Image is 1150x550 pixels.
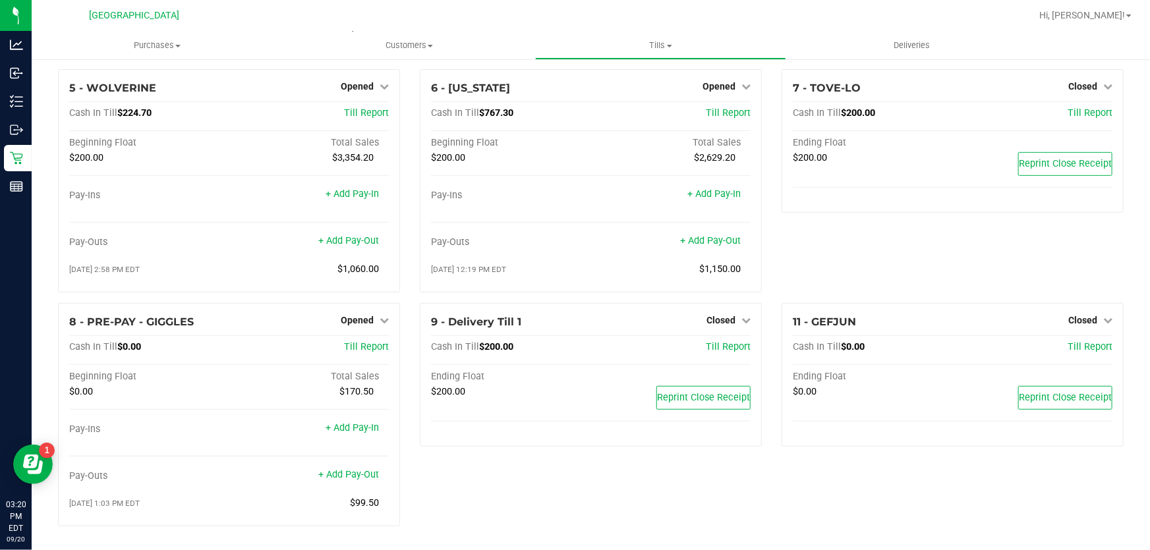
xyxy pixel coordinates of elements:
[6,499,26,534] p: 03:20 PM EDT
[479,341,513,352] span: $200.00
[326,422,379,433] a: + Add Pay-In
[431,152,465,163] span: $200.00
[431,341,479,352] span: Cash In Till
[341,81,374,92] span: Opened
[535,32,787,59] a: Tills
[793,386,817,397] span: $0.00
[69,424,229,435] div: Pay-Ins
[341,315,374,325] span: Opened
[337,263,379,275] span: $1,060.00
[1068,315,1097,325] span: Closed
[350,497,379,509] span: $99.50
[431,316,521,328] span: 9 - Delivery Till 1
[793,82,861,94] span: 7 - TOVE-LO
[431,82,510,94] span: 6 - [US_STATE]
[793,341,841,352] span: Cash In Till
[344,341,389,352] a: Till Report
[326,188,379,200] a: + Add Pay-In
[284,40,534,51] span: Customers
[69,371,229,383] div: Beginning Float
[431,190,590,202] div: Pay-Ins
[69,236,229,248] div: Pay-Outs
[590,137,750,149] div: Total Sales
[10,67,23,80] inline-svg: Inbound
[69,316,194,328] span: 8 - PRE-PAY - GIGGLES
[841,107,875,119] span: $200.00
[793,107,841,119] span: Cash In Till
[1068,81,1097,92] span: Closed
[69,265,140,274] span: [DATE] 2:58 PM EDT
[1019,392,1112,403] span: Reprint Close Receipt
[10,95,23,108] inline-svg: Inventory
[69,82,156,94] span: 5 - WOLVERINE
[69,152,103,163] span: $200.00
[479,107,513,119] span: $767.30
[536,40,786,51] span: Tills
[841,341,865,352] span: $0.00
[431,265,506,274] span: [DATE] 12:19 PM EDT
[1039,10,1125,20] span: Hi, [PERSON_NAME]!
[117,107,152,119] span: $224.70
[339,386,374,397] span: $170.50
[680,235,741,246] a: + Add Pay-Out
[657,392,750,403] span: Reprint Close Receipt
[332,152,374,163] span: $3,354.20
[706,341,751,352] a: Till Report
[69,137,229,149] div: Beginning Float
[90,10,180,21] span: [GEOGRAPHIC_DATA]
[10,180,23,193] inline-svg: Reports
[69,499,140,508] span: [DATE] 1:03 PM EDT
[877,40,948,51] span: Deliveries
[318,235,379,246] a: + Add Pay-Out
[431,137,590,149] div: Beginning Float
[32,32,283,59] a: Purchases
[1018,386,1112,410] button: Reprint Close Receipt
[431,107,479,119] span: Cash In Till
[706,107,751,119] a: Till Report
[1018,152,1112,176] button: Reprint Close Receipt
[793,152,827,163] span: $200.00
[1019,158,1112,169] span: Reprint Close Receipt
[39,443,55,458] iframe: Resource center unread badge
[117,341,141,352] span: $0.00
[69,470,229,482] div: Pay-Outs
[706,315,735,325] span: Closed
[32,40,283,51] span: Purchases
[283,32,535,59] a: Customers
[793,371,952,383] div: Ending Float
[793,137,952,149] div: Ending Float
[1068,341,1112,352] a: Till Report
[229,137,388,149] div: Total Sales
[318,469,379,480] a: + Add Pay-Out
[69,341,117,352] span: Cash In Till
[69,190,229,202] div: Pay-Ins
[694,152,735,163] span: $2,629.20
[703,81,735,92] span: Opened
[69,107,117,119] span: Cash In Till
[10,38,23,51] inline-svg: Analytics
[344,107,389,119] a: Till Report
[229,371,388,383] div: Total Sales
[10,123,23,136] inline-svg: Outbound
[1068,107,1112,119] a: Till Report
[13,445,53,484] iframe: Resource center
[431,371,590,383] div: Ending Float
[656,386,751,410] button: Reprint Close Receipt
[69,386,93,397] span: $0.00
[6,534,26,544] p: 09/20
[431,236,590,248] div: Pay-Outs
[687,188,741,200] a: + Add Pay-In
[431,386,465,397] span: $200.00
[786,32,1038,59] a: Deliveries
[793,316,856,328] span: 11 - GEFJUN
[699,263,741,275] span: $1,150.00
[10,151,23,165] inline-svg: Retail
